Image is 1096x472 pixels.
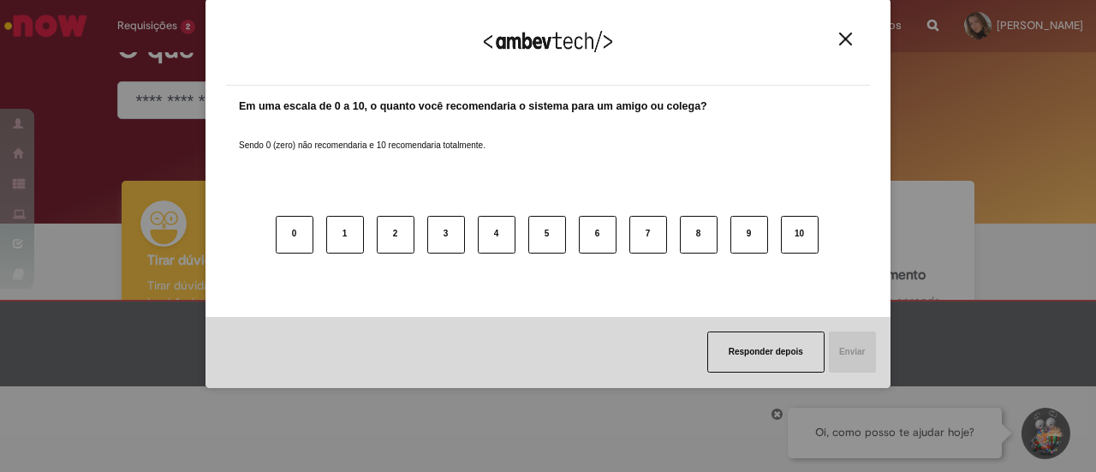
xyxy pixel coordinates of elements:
[528,216,566,254] button: 5
[707,332,825,373] button: Responder depois
[377,216,414,254] button: 2
[427,216,465,254] button: 3
[839,33,852,45] img: Close
[730,216,768,254] button: 9
[834,32,857,46] button: Close
[239,99,707,115] label: Em uma escala de 0 a 10, o quanto você recomendaria o sistema para um amigo ou colega?
[239,119,485,152] label: Sendo 0 (zero) não recomendaria e 10 recomendaria totalmente.
[478,216,515,254] button: 4
[579,216,616,254] button: 6
[781,216,819,254] button: 10
[326,216,364,254] button: 1
[484,31,612,52] img: Logo Ambevtech
[276,216,313,254] button: 0
[680,216,718,254] button: 8
[629,216,667,254] button: 7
